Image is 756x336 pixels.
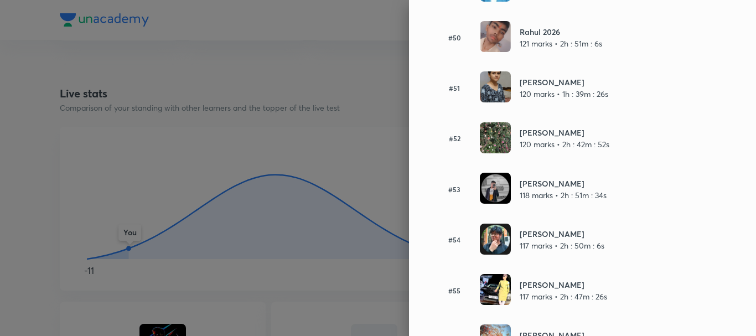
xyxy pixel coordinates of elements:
[520,279,607,291] h6: [PERSON_NAME]
[520,38,602,49] p: 121 marks • 2h : 51m : 6s
[520,240,604,251] p: 117 marks • 2h : 50m : 6s
[436,83,473,93] h6: #51
[480,224,511,255] img: Avatar
[520,88,608,100] p: 120 marks • 1h : 39m : 26s
[436,133,473,143] h6: #52
[520,127,609,138] h6: [PERSON_NAME]
[520,26,602,38] h6: Rahul 2026
[436,33,473,43] h6: #50
[520,228,604,240] h6: [PERSON_NAME]
[480,71,511,102] img: Avatar
[436,184,473,194] h6: #53
[480,122,511,153] img: Avatar
[520,138,609,150] p: 120 marks • 2h : 42m : 52s
[480,173,511,204] img: Avatar
[436,286,473,296] h6: #55
[520,291,607,302] p: 117 marks • 2h : 47m : 26s
[520,178,607,189] h6: [PERSON_NAME]
[436,235,473,245] h6: #54
[480,21,511,52] img: Avatar
[480,274,511,305] img: Avatar
[520,76,608,88] h6: [PERSON_NAME]
[520,189,607,201] p: 118 marks • 2h : 51m : 34s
